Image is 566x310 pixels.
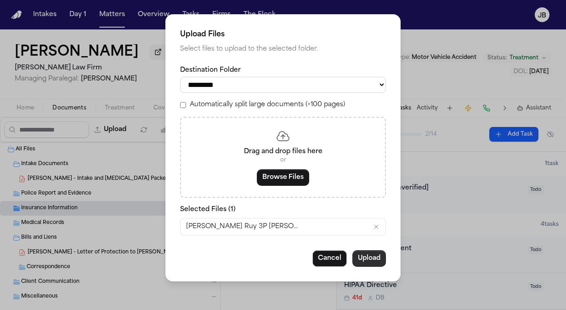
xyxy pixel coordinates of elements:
p: or [192,156,374,164]
p: Drag and drop files here [192,147,374,156]
span: [PERSON_NAME] Ruy 3P [PERSON_NAME] [PERSON_NAME].pdf [186,222,301,231]
label: Automatically split large documents (>100 pages) [190,100,345,109]
button: Browse Files [257,169,309,186]
label: Destination Folder [180,66,386,75]
button: Remove C. Figueroa Ruy 3P LOR ghallagher bassett.pdf [373,223,380,230]
h2: Upload Files [180,29,386,40]
p: Select files to upload to the selected folder. [180,44,386,55]
p: Selected Files ( 1 ) [180,205,386,214]
button: Cancel [312,250,347,267]
button: Upload [352,250,386,267]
